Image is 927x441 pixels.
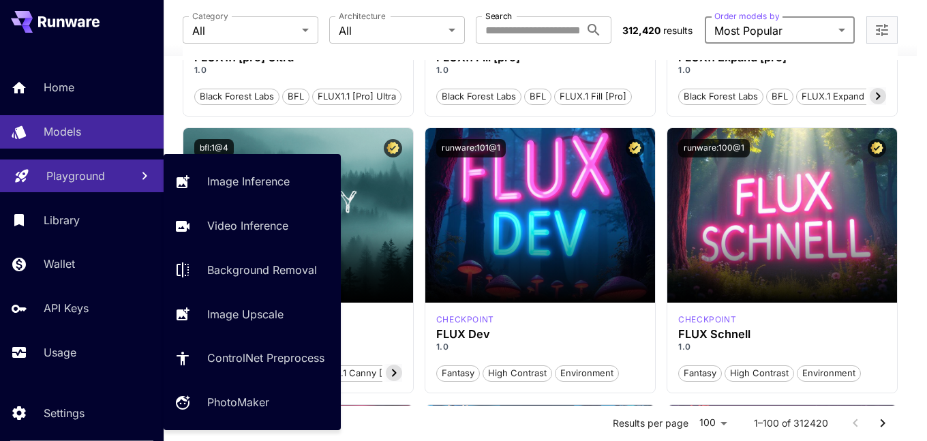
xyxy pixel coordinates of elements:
p: Results per page [613,416,688,430]
button: Certified Model – Vetted for best performance and includes a commercial license. [384,139,402,157]
a: Video Inference [164,209,341,243]
button: Go to next page [869,410,896,437]
button: Certified Model – Vetted for best performance and includes a commercial license. [868,139,886,157]
div: FLUX.1 S [678,314,736,326]
p: PhotoMaker [207,394,269,410]
span: FLUX.1 Fill [pro] [555,90,631,104]
p: Wallet [44,256,75,272]
p: Playground [46,168,105,184]
span: FLUX1.1 [pro] Ultra [313,90,401,104]
div: 100 [694,413,732,433]
a: Image Inference [164,165,341,198]
span: All [339,22,443,39]
h3: FLUX Dev [436,328,644,341]
span: Black Forest Labs [679,90,763,104]
p: ControlNet Preprocess [207,350,324,366]
span: BFL [283,90,309,104]
span: High Contrast [725,367,793,380]
p: 1.0 [436,64,644,76]
label: Architecture [339,10,385,22]
span: 312,420 [622,25,660,36]
button: Certified Model – Vetted for best performance and includes a commercial license. [626,139,644,157]
p: Home [44,79,74,95]
span: High Contrast [483,367,551,380]
span: Black Forest Labs [195,90,279,104]
span: All [192,22,297,39]
span: BFL [525,90,551,104]
button: runware:101@1 [436,139,506,157]
button: runware:100@1 [678,139,750,157]
span: Environment [556,367,618,380]
p: checkpoint [678,314,736,326]
span: Environment [797,367,860,380]
a: Image Upscale [164,297,341,331]
p: 1.0 [436,341,644,353]
p: API Keys [44,300,89,316]
span: Fantasy [679,367,721,380]
p: Image Upscale [207,306,284,322]
span: BFL [767,90,793,104]
span: Black Forest Labs [437,90,521,104]
h3: FLUX Schnell [678,328,886,341]
p: Video Inference [207,217,288,234]
label: Search [485,10,512,22]
span: Fantasy [437,367,479,380]
a: PhotoMaker [164,386,341,419]
p: checkpoint [436,314,494,326]
p: Background Removal [207,262,317,278]
p: Library [44,212,80,228]
span: FLUX.1 Expand [pro] [797,90,893,104]
span: FLUX.1 Canny [pro] [313,367,405,380]
p: 1.0 [678,341,886,353]
p: Models [44,123,81,140]
label: Category [192,10,228,22]
span: Most Popular [714,22,833,39]
p: Settings [44,405,85,421]
p: 1–100 of 312420 [754,416,828,430]
span: results [663,25,693,36]
p: 1.0 [678,64,886,76]
p: Image Inference [207,173,290,189]
p: Usage [44,344,76,361]
button: bfl:1@4 [194,139,234,157]
button: Open more filters [874,22,890,39]
a: Background Removal [164,254,341,287]
p: 1.0 [194,64,402,76]
div: FLUX.1 D [436,314,494,326]
a: ControlNet Preprocess [164,341,341,375]
label: Order models by [714,10,779,22]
